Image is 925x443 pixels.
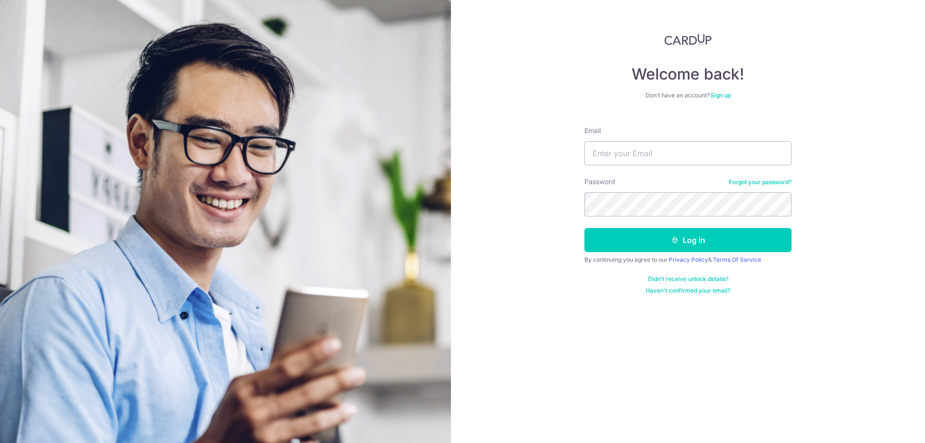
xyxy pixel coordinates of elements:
div: Don’t have an account? [584,92,792,99]
button: Log in [584,228,792,252]
input: Enter your Email [584,141,792,165]
a: Terms Of Service [713,256,761,263]
a: Privacy Policy [669,256,708,263]
a: Forgot your password? [729,178,792,186]
label: Password [584,177,615,187]
img: CardUp Logo [664,34,712,45]
label: Email [584,126,601,135]
a: Haven't confirmed your email? [646,287,730,295]
div: By continuing you agree to our & [584,256,792,264]
a: Didn't receive unlock details? [648,275,728,283]
h4: Welcome back! [584,65,792,84]
a: Sign up [711,92,731,99]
